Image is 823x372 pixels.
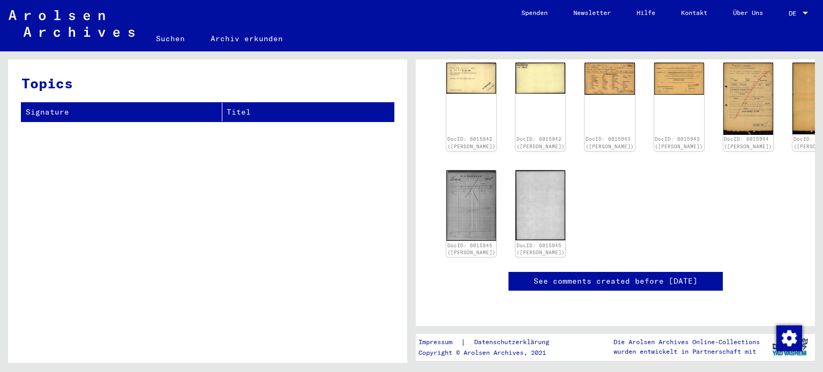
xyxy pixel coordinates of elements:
span: DE [789,10,800,17]
div: | [418,337,562,348]
img: 001.jpg [446,170,496,241]
img: yv_logo.png [770,333,810,360]
img: Zustimmung ändern [776,325,802,351]
h3: Topics [21,73,393,94]
img: Arolsen_neg.svg [9,10,134,37]
img: 002.jpg [654,63,704,95]
img: 001.jpg [446,63,496,94]
p: wurden entwickelt in Partnerschaft mit [613,347,760,356]
a: Suchen [143,26,198,51]
a: DocID: 6015945 ([PERSON_NAME]) [447,242,496,256]
img: 001.jpg [723,63,773,135]
a: Archiv erkunden [198,26,296,51]
th: Signature [21,103,222,122]
a: DocID: 6015942 ([PERSON_NAME]) [517,136,565,149]
a: DocID: 6015942 ([PERSON_NAME]) [447,136,496,149]
a: See comments created before [DATE] [534,276,698,287]
p: Die Arolsen Archives Online-Collections [613,337,760,347]
a: Datenschutzerklärung [466,337,562,348]
p: Copyright © Arolsen Archives, 2021 [418,348,562,358]
img: 002.jpg [515,170,565,240]
a: DocID: 6015943 ([PERSON_NAME]) [655,136,703,149]
a: DocID: 6015943 ([PERSON_NAME]) [586,136,634,149]
a: DocID: 6015945 ([PERSON_NAME]) [517,242,565,256]
a: DocID: 6015944 ([PERSON_NAME]) [724,136,772,149]
img: 001.jpg [585,63,634,95]
img: 002.jpg [515,63,565,94]
th: Titel [222,103,394,122]
a: Impressum [418,337,461,348]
